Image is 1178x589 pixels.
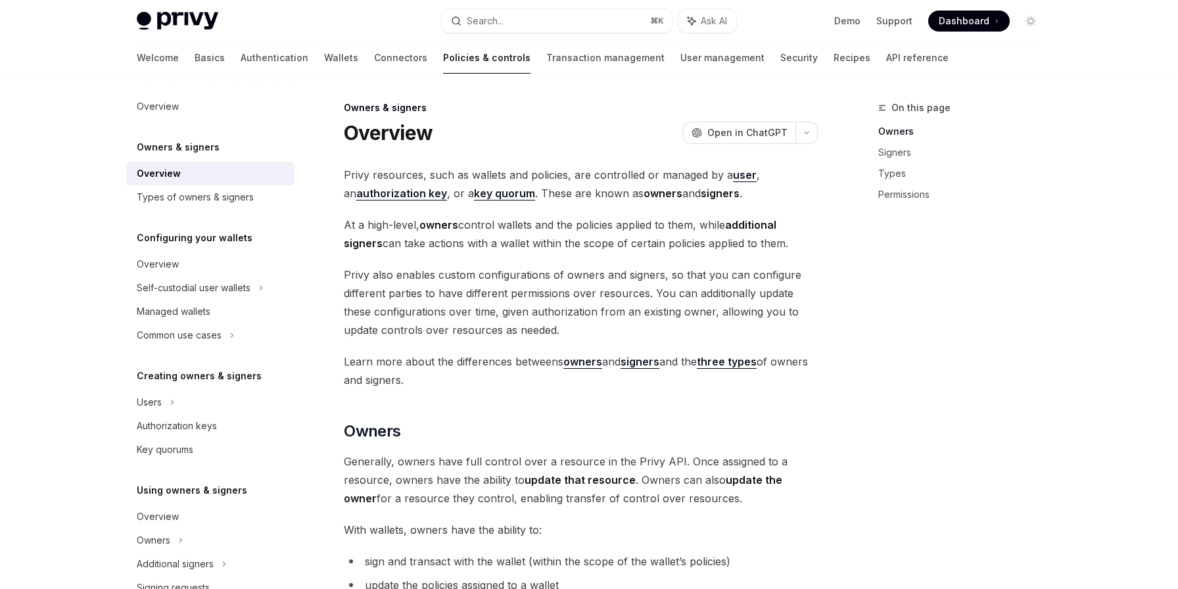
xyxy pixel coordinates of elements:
strong: key quorum [474,187,535,200]
div: Self-custodial user wallets [137,280,250,296]
a: Policies & controls [443,42,530,74]
a: signers [621,355,659,369]
span: Privy resources, such as wallets and policies, are controlled or managed by a , an , or a . These... [344,166,818,202]
a: Overview [126,252,294,276]
div: Overview [137,509,179,525]
strong: owners [563,355,602,368]
span: Owners [344,421,400,442]
a: Overview [126,162,294,185]
a: Support [876,14,912,28]
h5: Owners & signers [137,139,220,155]
strong: three types [697,355,757,368]
h5: Creating owners & signers [137,368,262,384]
span: At a high-level, control wallets and the policies applied to them, while can take actions with a ... [344,216,818,252]
a: user [733,168,757,182]
strong: authorization key [356,187,447,200]
a: Wallets [324,42,358,74]
strong: signers [621,355,659,368]
a: Demo [834,14,860,28]
button: Open in ChatGPT [683,122,795,144]
div: Overview [137,166,181,181]
a: Authorization keys [126,414,294,438]
strong: user [733,168,757,181]
a: owners [563,355,602,369]
img: light logo [137,12,218,30]
a: Types [878,163,1052,184]
a: Signers [878,142,1052,163]
a: Dashboard [928,11,1010,32]
div: Overview [137,99,179,114]
a: Overview [126,505,294,529]
button: Ask AI [678,9,736,33]
a: Owners [878,121,1052,142]
span: Open in ChatGPT [707,126,788,139]
span: sign and transact with the wallet (within the scope of the wallet’s policies) [365,555,730,568]
span: Ask AI [701,14,727,28]
a: Managed wallets [126,300,294,323]
button: Search...⌘K [442,9,672,33]
div: Users [137,394,162,410]
a: User management [680,42,765,74]
h5: Using owners & signers [137,483,247,498]
h1: Overview [344,121,433,145]
span: Generally, owners have full control over a resource in the Privy API. Once assigned to a resource... [344,452,818,507]
div: Overview [137,256,179,272]
a: Transaction management [546,42,665,74]
span: On this page [891,100,951,116]
a: Permissions [878,184,1052,205]
a: authorization key [356,187,447,200]
strong: update that resource [525,473,636,486]
a: Authentication [241,42,308,74]
strong: owners [644,187,682,200]
a: API reference [886,42,949,74]
a: key quorum [474,187,535,200]
span: With wallets, owners have the ability to: [344,521,818,539]
a: Connectors [374,42,427,74]
div: Types of owners & signers [137,189,254,205]
a: Welcome [137,42,179,74]
a: Recipes [834,42,870,74]
a: Overview [126,95,294,118]
a: Basics [195,42,225,74]
div: Common use cases [137,327,222,343]
div: Authorization keys [137,418,217,434]
a: three types [697,355,757,369]
div: Key quorums [137,442,193,458]
a: Types of owners & signers [126,185,294,209]
a: Security [780,42,818,74]
span: Learn more about the differences betweens and and the of owners and signers. [344,352,818,389]
strong: owners [419,218,458,231]
a: Key quorums [126,438,294,461]
strong: signers [701,187,740,200]
h5: Configuring your wallets [137,230,252,246]
span: Privy also enables custom configurations of owners and signers, so that you can configure differe... [344,266,818,339]
div: Additional signers [137,556,214,572]
div: Owners [137,532,170,548]
span: ⌘ K [650,16,664,26]
div: Owners & signers [344,101,818,114]
span: Dashboard [939,14,989,28]
button: Toggle dark mode [1020,11,1041,32]
div: Managed wallets [137,304,210,319]
div: Search... [467,13,504,29]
